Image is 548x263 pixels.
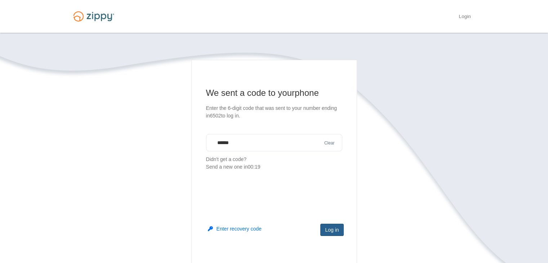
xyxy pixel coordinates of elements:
[206,104,342,120] p: Enter the 6-digit code that was sent to your number ending in 6502 to log in.
[459,14,471,21] a: Login
[320,224,343,236] button: Log in
[206,87,342,99] h1: We sent a code to your phone
[206,163,342,171] div: Send a new one in 00:19
[208,225,262,232] button: Enter recovery code
[69,8,119,25] img: Logo
[322,140,337,147] button: Clear
[206,156,342,171] p: Didn't get a code?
